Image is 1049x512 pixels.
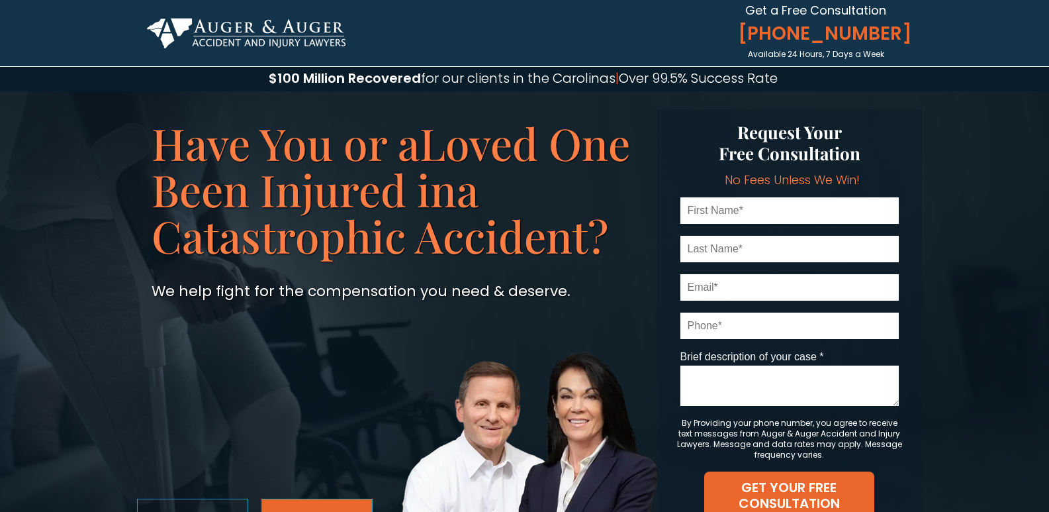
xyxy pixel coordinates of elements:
[733,23,903,45] span: [PHONE_NUMBER]
[152,114,420,172] span: Have You or a
[147,18,345,48] img: Auger & Auger Accident and Injury Lawyers
[269,69,421,87] span: $100 Million Recovered
[719,142,860,165] span: Free Consultation
[680,313,899,339] input: Phone*
[677,417,902,460] span: By Providing your phone number, you agree to receive text messages from Auger & Auger Accident an...
[725,172,860,188] span: No Fees Unless We Win!
[152,281,570,301] span: We help fight for the compensation you need & deserve.
[680,197,899,224] input: First Name*
[619,69,778,87] span: Over 99.5% Success Rate
[680,236,899,262] input: Last Name*
[733,18,903,49] a: [PHONE_NUMBER]
[680,274,899,301] input: Email*
[745,2,886,19] span: Get a Free Consultation
[737,121,842,144] span: Request Your
[748,48,884,60] span: Available 24 Hours, 7 Days a Week
[421,69,616,87] span: for our clients in the Carolinas
[152,114,630,219] span: Loved One Been Injured in
[704,480,874,511] span: GET YOUR FREE CONSULTATION
[680,351,824,362] span: Brief description of your case *
[616,69,619,87] span: |
[152,160,608,265] span: a Catastrophic Accident?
